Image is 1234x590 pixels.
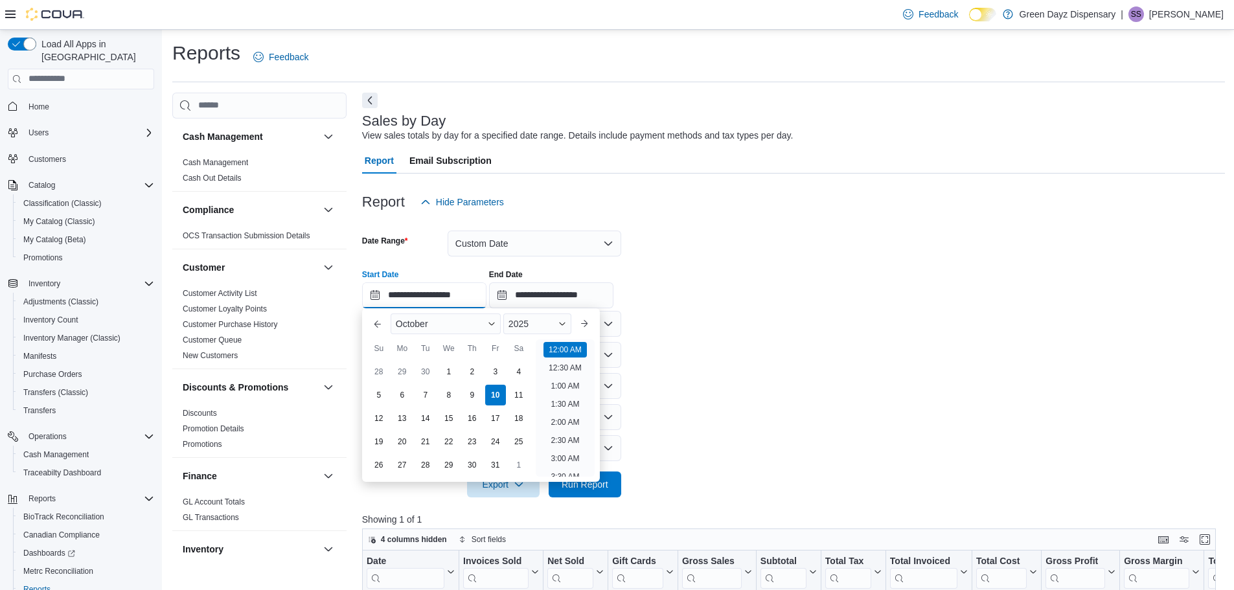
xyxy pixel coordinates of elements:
[462,431,483,452] div: day-23
[462,385,483,405] div: day-9
[321,129,336,144] button: Cash Management
[362,113,446,129] h3: Sales by Day
[183,424,244,433] a: Promotion Details
[489,269,523,280] label: End Date
[183,497,245,507] span: GL Account Totals
[976,555,1037,588] button: Total Cost
[23,276,65,291] button: Inventory
[18,509,154,525] span: BioTrack Reconciliation
[23,151,154,167] span: Customers
[3,275,159,293] button: Inventory
[545,378,584,394] li: 1:00 AM
[26,8,84,21] img: Cova
[436,196,504,209] span: Hide Parameters
[18,312,154,328] span: Inventory Count
[545,396,584,412] li: 1:30 AM
[682,555,742,588] div: Gross Sales
[603,319,613,329] button: Open list of options
[508,361,529,382] div: day-4
[183,351,238,360] a: New Customers
[18,465,154,481] span: Traceabilty Dashboard
[1045,555,1105,567] div: Gross Profit
[18,232,91,247] a: My Catalog (Beta)
[183,497,245,506] a: GL Account Totals
[369,338,389,359] div: Su
[23,297,98,307] span: Adjustments (Classic)
[1156,532,1171,547] button: Keyboard shortcuts
[3,150,159,168] button: Customers
[23,530,100,540] span: Canadian Compliance
[462,338,483,359] div: Th
[13,231,159,249] button: My Catalog (Beta)
[18,447,94,462] a: Cash Management
[453,532,511,547] button: Sort fields
[183,381,288,394] h3: Discounts & Promotions
[172,40,240,66] h1: Reports
[392,338,413,359] div: Mo
[23,491,61,506] button: Reports
[18,367,87,382] a: Purchase Orders
[18,545,154,561] span: Dashboards
[18,348,62,364] a: Manifests
[18,385,93,400] a: Transfers (Classic)
[1045,555,1115,588] button: Gross Profit
[13,293,159,311] button: Adjustments (Classic)
[18,330,154,346] span: Inventory Manager (Classic)
[23,369,82,380] span: Purchase Orders
[13,249,159,267] button: Promotions
[392,408,413,429] div: day-13
[183,335,242,345] a: Customer Queue
[23,387,88,398] span: Transfers (Classic)
[183,173,242,183] span: Cash Out Details
[448,231,621,256] button: Custom Date
[508,385,529,405] div: day-11
[462,408,483,429] div: day-16
[23,468,101,478] span: Traceabilty Dashboard
[18,348,154,364] span: Manifests
[547,555,593,588] div: Net Sold
[13,544,159,562] a: Dashboards
[269,51,308,63] span: Feedback
[1197,532,1213,547] button: Enter fullscreen
[547,555,604,588] button: Net Sold
[183,512,239,523] span: GL Transactions
[183,470,217,482] h3: Finance
[248,44,314,70] a: Feedback
[415,361,436,382] div: day-30
[1124,555,1189,588] div: Gross Margin
[18,403,61,418] a: Transfers
[23,125,154,141] span: Users
[439,455,459,475] div: day-29
[23,449,89,460] span: Cash Management
[23,512,104,522] span: BioTrack Reconciliation
[3,124,159,142] button: Users
[472,534,506,545] span: Sort fields
[439,431,459,452] div: day-22
[23,177,60,193] button: Catalog
[365,148,394,174] span: Report
[183,261,318,274] button: Customer
[23,429,72,444] button: Operations
[183,203,318,216] button: Compliance
[543,360,587,376] li: 12:30 AM
[321,380,336,395] button: Discounts & Promotions
[545,451,584,466] li: 3:00 AM
[183,158,248,167] a: Cash Management
[23,491,154,506] span: Reports
[367,555,444,588] div: Date
[890,555,957,567] div: Total Invoiced
[18,312,84,328] a: Inventory Count
[29,431,67,442] span: Operations
[1149,6,1224,22] p: [PERSON_NAME]
[489,282,613,308] input: Press the down key to open a popover containing a calendar.
[18,196,107,211] a: Classification (Classic)
[603,350,613,360] button: Open list of options
[18,527,154,543] span: Canadian Compliance
[321,468,336,484] button: Finance
[1176,532,1192,547] button: Display options
[183,320,278,329] a: Customer Purchase History
[976,555,1027,588] div: Total Cost
[362,93,378,108] button: Next
[13,446,159,464] button: Cash Management
[23,276,154,291] span: Inventory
